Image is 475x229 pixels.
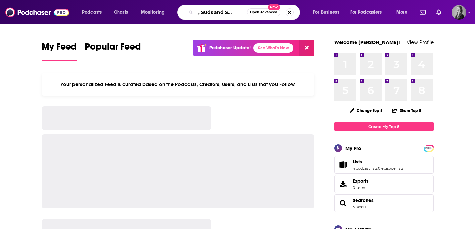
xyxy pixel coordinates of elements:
[425,146,433,151] span: PRO
[345,145,361,151] div: My Pro
[396,8,407,17] span: More
[353,159,362,165] span: Lists
[346,106,387,114] button: Change Top 8
[353,197,374,203] a: Searches
[377,166,378,171] span: ,
[196,7,247,18] input: Search podcasts, credits, & more...
[77,7,110,18] button: open menu
[346,7,392,18] button: open menu
[334,39,400,45] a: Welcome [PERSON_NAME]!
[141,8,165,17] span: Monitoring
[353,166,377,171] a: 4 podcast lists
[337,160,350,169] a: Lists
[42,41,77,61] a: My Feed
[82,8,102,17] span: Podcasts
[392,104,422,117] button: Share Top 8
[353,205,366,209] a: 3 saved
[85,41,141,61] a: Popular Feed
[452,5,466,20] span: Logged in as katieTBG
[313,8,339,17] span: For Business
[353,159,403,165] a: Lists
[334,122,434,131] a: Create My Top 8
[247,8,280,16] button: Open AdvancedNew
[434,7,444,18] a: Show notifications dropdown
[337,179,350,189] span: Exports
[350,8,382,17] span: For Podcasters
[250,11,277,14] span: Open Advanced
[334,156,434,174] span: Lists
[209,45,251,51] p: Podchaser Update!
[337,199,350,208] a: Searches
[353,178,369,184] span: Exports
[334,175,434,193] a: Exports
[452,5,466,20] button: Show profile menu
[136,7,173,18] button: open menu
[114,8,128,17] span: Charts
[42,73,315,96] div: Your personalized Feed is curated based on the Podcasts, Creators, Users, and Lists that you Follow.
[353,185,369,190] span: 0 items
[253,43,293,53] a: See What's New
[110,7,132,18] a: Charts
[184,5,306,20] div: Search podcasts, credits, & more...
[417,7,428,18] a: Show notifications dropdown
[334,194,434,212] span: Searches
[452,5,466,20] img: User Profile
[392,7,416,18] button: open menu
[378,166,403,171] a: 0 episode lists
[268,4,280,10] span: New
[5,6,69,19] img: Podchaser - Follow, Share and Rate Podcasts
[309,7,348,18] button: open menu
[42,41,77,56] span: My Feed
[425,145,433,150] a: PRO
[407,39,434,45] a: View Profile
[85,41,141,56] span: Popular Feed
